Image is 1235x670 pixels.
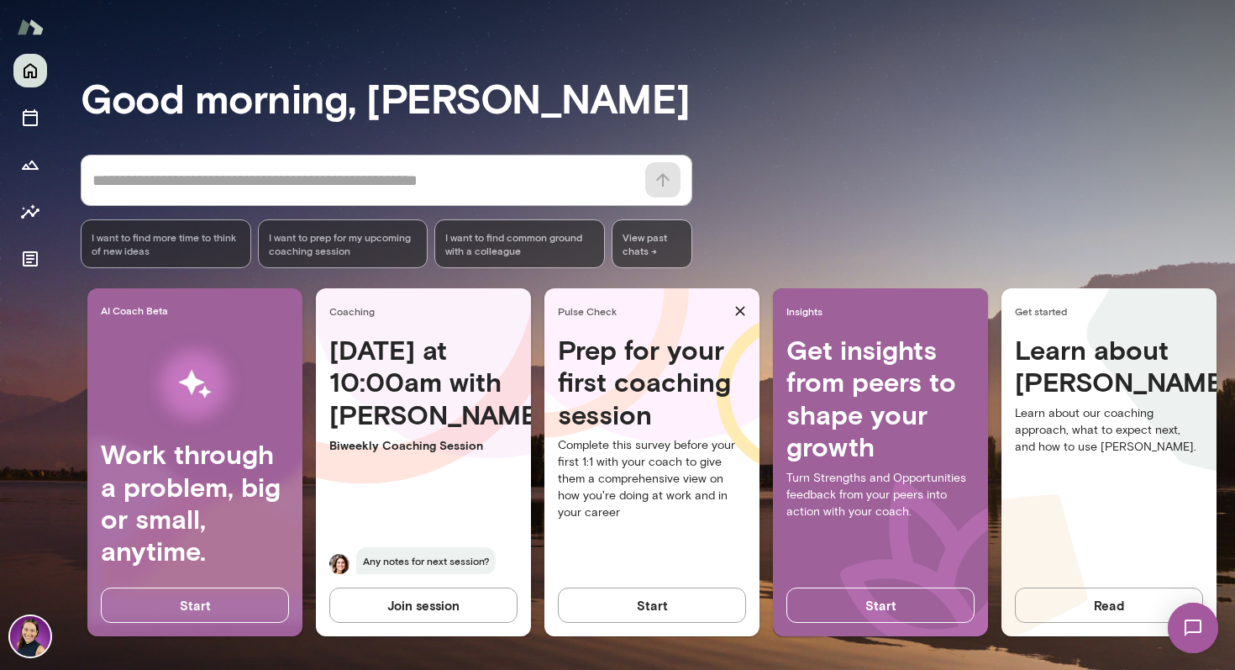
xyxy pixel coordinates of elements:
span: I want to prep for my upcoming coaching session [269,230,418,257]
img: Gwen [329,554,349,574]
div: I want to prep for my upcoming coaching session [258,219,428,268]
div: I want to find more time to think of new ideas [81,219,251,268]
p: Turn Strengths and Opportunities feedback from your peers into action with your coach. [786,470,975,520]
span: Any notes for next session? [356,547,496,574]
button: Home [13,54,47,87]
h4: Get insights from peers to shape your growth [786,334,975,463]
h4: Work through a problem, big or small, anytime. [101,438,289,567]
span: Get started [1015,304,1210,318]
button: Read [1015,588,1203,623]
h3: Good morning, [PERSON_NAME] [81,74,1235,121]
img: AI Workflows [120,331,270,438]
button: Documents [13,242,47,276]
img: Mento [17,11,44,43]
button: Sessions [13,101,47,135]
span: Insights [786,304,981,318]
span: View past chats -> [612,219,692,268]
p: Complete this survey before your first 1:1 with your coach to give them a comprehensive view on h... [558,437,746,521]
button: Join session [329,588,518,623]
p: Learn about our coaching approach, what to expect next, and how to use [PERSON_NAME]. [1015,405,1203,456]
button: Start [786,588,975,623]
span: I want to find common ground with a colleague [445,230,594,257]
span: Coaching [329,304,524,318]
span: Pulse Check [558,304,728,318]
div: I want to find common ground with a colleague [434,219,605,268]
h4: [DATE] at 10:00am with [PERSON_NAME] [329,334,518,430]
button: Insights [13,195,47,229]
button: Growth Plan [13,148,47,182]
p: Biweekly Coaching Session [329,437,518,454]
img: Rehana Manejwala [10,616,50,657]
span: I want to find more time to think of new ideas [92,230,240,257]
button: Start [558,588,746,623]
h4: Prep for your first coaching session [558,334,746,430]
span: AI Coach Beta [101,303,296,317]
h4: Learn about [PERSON_NAME] [1015,334,1203,398]
button: Start [101,588,289,623]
